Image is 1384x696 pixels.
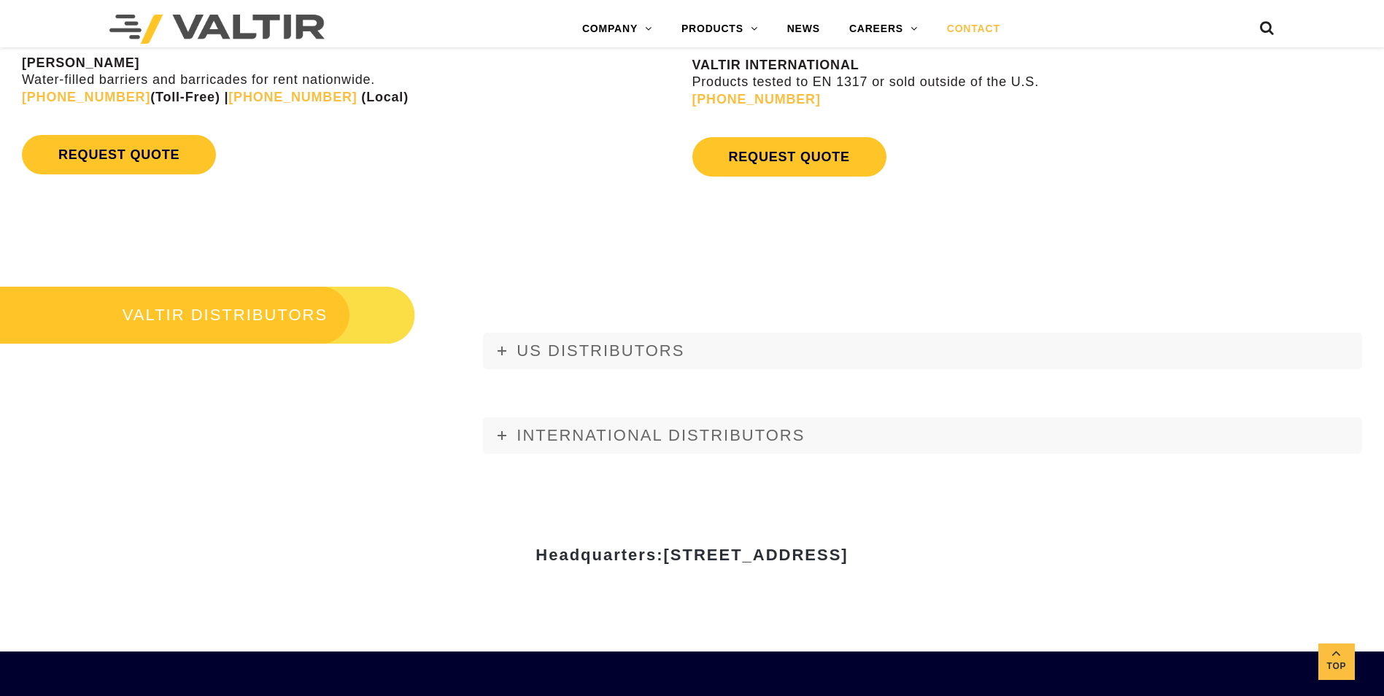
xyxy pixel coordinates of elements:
a: US DISTRIBUTORS [483,333,1362,369]
span: Top [1318,658,1355,675]
a: [PHONE_NUMBER] [692,92,821,107]
strong: VALTIR INTERNATIONAL [692,58,859,72]
a: Top [1318,643,1355,680]
span: [STREET_ADDRESS] [663,546,848,564]
a: CAREERS [835,15,932,44]
a: CONTACT [932,15,1015,44]
a: INTERNATIONAL DISTRIBUTORS [483,417,1362,454]
a: NEWS [773,15,835,44]
strong: (Toll-Free) | [22,90,228,104]
strong: (Local) [361,90,409,104]
strong: Headquarters: [536,546,848,564]
a: [PHONE_NUMBER] [228,90,357,104]
span: INTERNATIONAL DISTRIBUTORS [517,426,805,444]
a: REQUEST QUOTE [22,135,216,174]
a: COMPANY [568,15,667,44]
a: PRODUCTS [667,15,773,44]
span: US DISTRIBUTORS [517,341,684,360]
a: REQUEST QUOTE [692,137,886,177]
img: Valtir [109,15,325,44]
strong: [PERSON_NAME] [22,55,139,70]
a: [PHONE_NUMBER] [22,90,150,104]
p: Water-filled barriers and barricades for rent nationwide. [22,55,689,106]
